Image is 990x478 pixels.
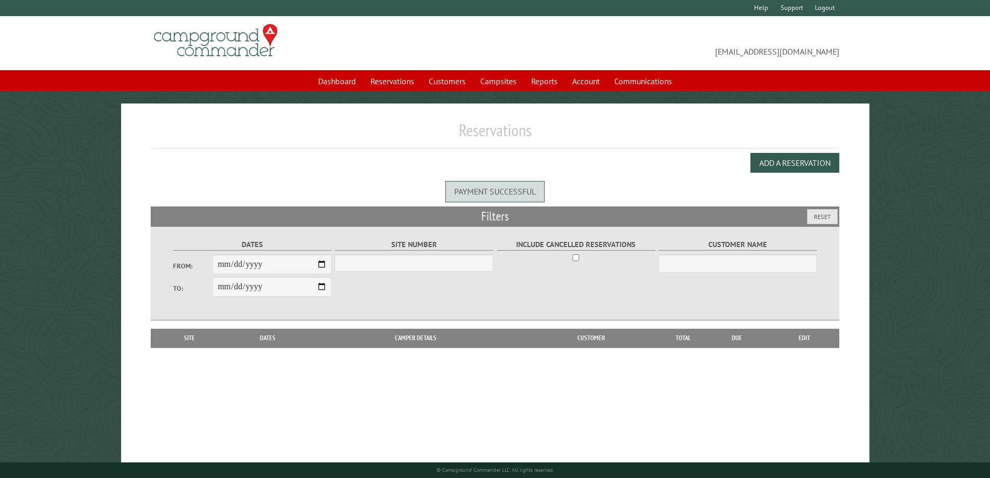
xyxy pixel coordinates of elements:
[663,329,704,347] th: Total
[445,181,545,202] div: Payment successful
[156,329,223,347] th: Site
[704,329,770,347] th: Due
[566,71,606,91] a: Account
[173,239,332,251] label: Dates
[364,71,420,91] a: Reservations
[525,71,564,91] a: Reports
[519,329,663,347] th: Customer
[223,329,312,347] th: Dates
[770,329,840,347] th: Edit
[495,29,840,58] span: [EMAIL_ADDRESS][DOMAIN_NAME]
[173,261,213,271] label: From:
[474,71,523,91] a: Campsites
[312,329,519,347] th: Camper Details
[151,20,281,61] img: Campground Commander
[423,71,472,91] a: Customers
[608,71,678,91] a: Communications
[151,206,840,226] h2: Filters
[437,467,554,473] small: © Campground Commander LLC. All rights reserved.
[658,239,817,251] label: Customer Name
[173,283,213,293] label: To:
[151,120,840,149] h1: Reservations
[807,209,838,224] button: Reset
[312,71,362,91] a: Dashboard
[335,239,493,251] label: Site Number
[750,153,839,173] button: Add a Reservation
[497,239,655,251] label: Include Cancelled Reservations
